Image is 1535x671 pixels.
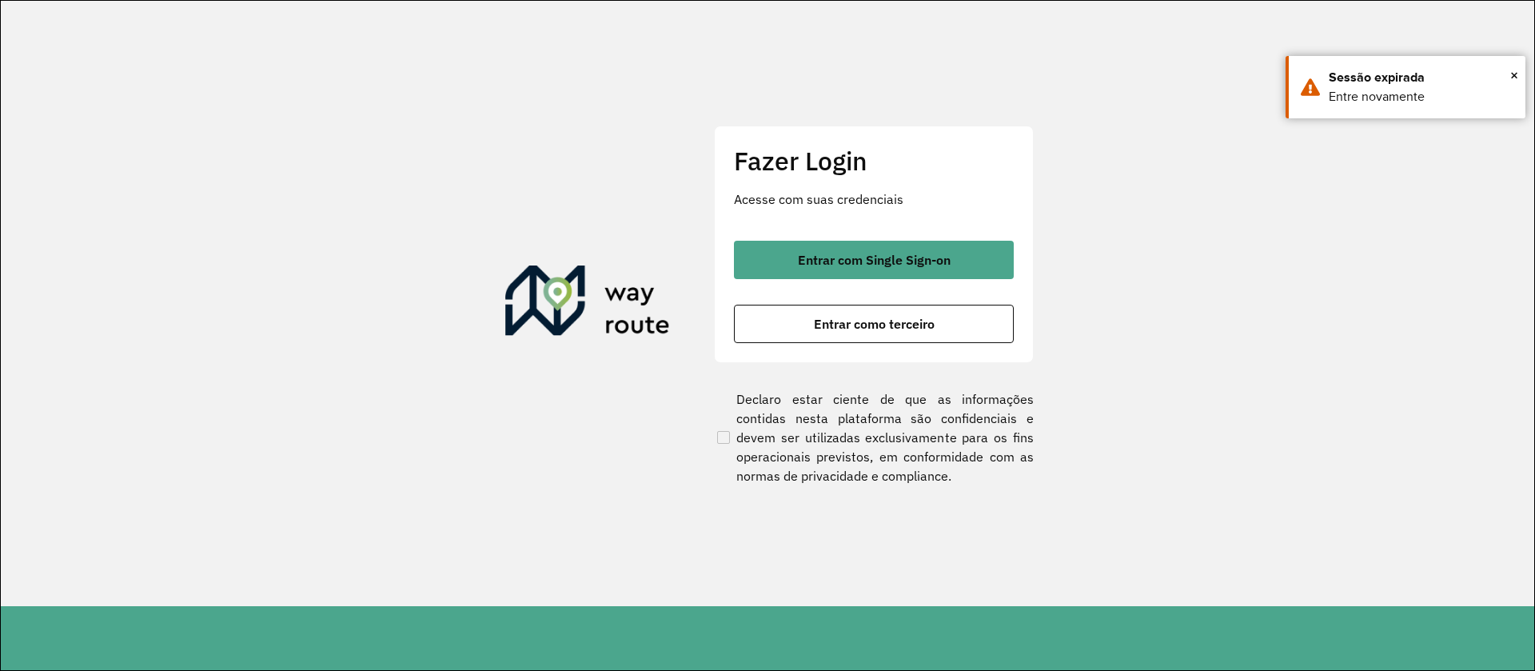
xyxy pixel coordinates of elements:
button: button [734,305,1014,343]
span: Entrar com Single Sign-on [798,254,951,266]
h2: Fazer Login [734,146,1014,176]
button: Close [1510,63,1518,87]
p: Acesse com suas credenciais [734,190,1014,209]
span: Entrar como terceiro [814,318,935,330]
span: × [1510,63,1518,87]
label: Declaro estar ciente de que as informações contidas nesta plataforma são confidenciais e devem se... [714,389,1034,485]
img: Roteirizador AmbevTech [505,266,670,342]
div: Entre novamente [1329,87,1513,106]
button: button [734,241,1014,279]
div: Sessão expirada [1329,68,1513,87]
